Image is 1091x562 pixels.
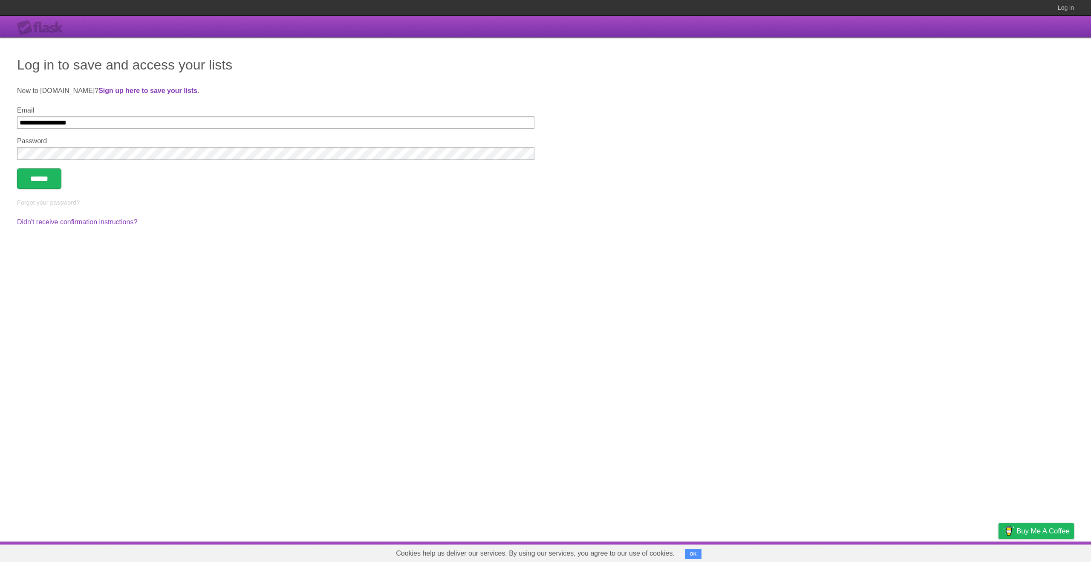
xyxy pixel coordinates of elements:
a: Forgot your password? [17,199,80,206]
button: OK [685,549,701,559]
span: Buy me a coffee [1016,524,1070,539]
a: Sign up here to save your lists [98,87,197,94]
h1: Log in to save and access your lists [17,55,1074,75]
p: New to [DOMAIN_NAME]? . [17,86,1074,96]
label: Email [17,107,534,114]
span: Cookies help us deliver our services. By using our services, you agree to our use of cookies. [387,545,683,562]
label: Password [17,137,534,145]
a: About [885,544,903,560]
a: Didn't receive confirmation instructions? [17,218,137,226]
div: Flask [17,20,68,35]
a: Buy me a coffee [999,523,1074,539]
a: Developers [913,544,948,560]
a: Suggest a feature [1020,544,1074,560]
a: Privacy [987,544,1010,560]
img: Buy me a coffee [1003,524,1014,538]
a: Terms [958,544,977,560]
